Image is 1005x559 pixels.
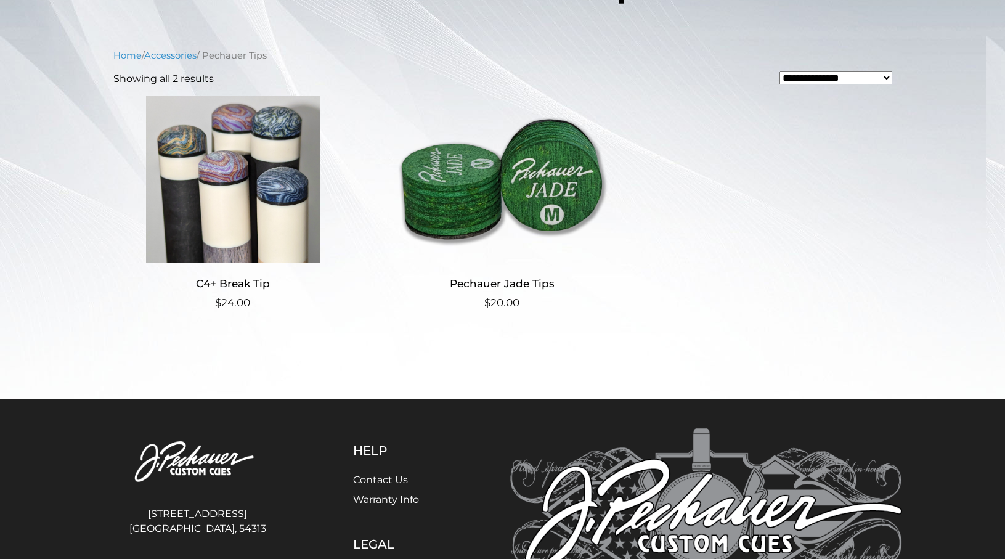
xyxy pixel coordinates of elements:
bdi: 24.00 [215,296,250,309]
span: $ [484,296,490,309]
select: Shop order [779,71,892,84]
h5: Help [353,443,449,458]
span: $ [215,296,221,309]
a: Pechauer Jade Tips $20.00 [382,96,622,311]
a: Contact Us [353,474,408,486]
a: Warranty Info [353,494,419,505]
img: Pechauer Custom Cues [104,428,292,497]
img: Pechauer Jade Tips [382,96,622,263]
h2: C4+ Break Tip [113,272,353,295]
a: Accessories [144,50,197,61]
a: C4+ Break Tip $24.00 [113,96,353,311]
h5: Legal [353,537,449,552]
img: C4+ Break Tip [113,96,353,263]
bdi: 20.00 [484,296,519,309]
address: [STREET_ADDRESS] [GEOGRAPHIC_DATA], 54313 [104,502,292,541]
a: Home [113,50,142,61]
nav: Breadcrumb [113,49,892,62]
p: Showing all 2 results [113,71,214,86]
h2: Pechauer Jade Tips [382,272,622,295]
